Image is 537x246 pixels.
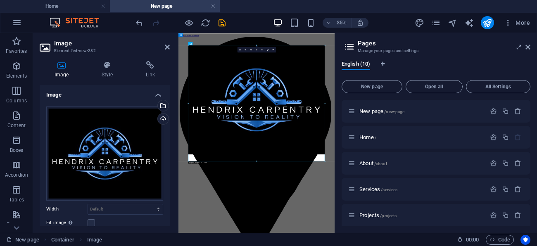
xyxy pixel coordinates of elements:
nav: breadcrumb [51,235,102,245]
span: : [472,237,473,243]
a: Rotate right 90° [254,47,259,52]
a: Greyscale [265,47,270,52]
h4: Image [40,61,87,78]
button: text_generator [464,18,474,28]
span: All Settings [470,84,527,89]
button: All Settings [466,80,530,93]
p: Columns [6,97,27,104]
span: Click to open page [359,134,376,140]
div: Language Tabs [342,61,530,77]
a: Select files from the file manager, stock photos, or upload file(s) [238,47,243,52]
div: 944px × 802px / 0° / 74% [188,161,207,163]
a: Blur [259,47,265,52]
div: Settings [490,134,497,141]
h4: Style [87,61,131,78]
div: Remove [514,212,521,219]
i: Reload page [201,18,210,28]
button: undo [134,18,144,28]
div: The startpage cannot be deleted [514,134,521,141]
div: Settings [490,186,497,193]
i: Save (Ctrl+S) [217,18,227,28]
a: Skip to main content [3,3,58,10]
p: Tables [9,196,24,203]
span: English (10) [342,59,370,71]
div: Duplicate [502,108,509,115]
a: Click to cancel selection. Double-click to open Pages [7,235,39,245]
button: More [501,16,533,29]
div: Projects/projects [357,213,486,218]
button: publish [481,16,494,29]
h4: New page [110,2,220,11]
div: Remove [514,186,521,193]
h6: 35% [335,18,348,28]
span: Click to open page [359,186,397,192]
span: New page [345,84,399,89]
button: pages [431,18,441,28]
h2: Pages [358,40,530,47]
span: /services [381,187,397,192]
i: On resize automatically adjust zoom level to fit chosen device. [356,19,364,26]
div: Settings [490,212,497,219]
span: /projects [380,213,397,218]
span: Code [489,235,510,245]
button: Open all [406,80,463,93]
h6: Session time [457,235,479,245]
span: Click to open page [359,160,387,166]
button: Click here to leave preview mode and continue editing [184,18,194,28]
span: /about [374,161,387,166]
a: Confirm ( Ctrl ⏎ ) [270,47,276,52]
button: reload [200,18,210,28]
h2: Image [54,40,170,47]
img: Editor Logo [48,18,109,28]
p: Accordion [5,172,28,178]
button: Code [486,235,514,245]
div: About/about [357,161,486,166]
div: Home/ [357,135,486,140]
i: Undo: Change image (Ctrl+Z) [135,18,144,28]
span: More [504,19,530,27]
h3: Element #ed-new-282 [54,47,153,54]
a: Crop mode [243,47,248,52]
span: Open all [409,84,459,89]
p: Boxes [10,147,24,154]
button: design [415,18,425,28]
h4: Link [131,61,170,78]
div: Remove [514,160,521,167]
div: Services/services [357,187,486,192]
button: Usercentrics [520,235,530,245]
span: Click to open page [359,212,397,218]
button: navigator [448,18,458,28]
button: 35% [323,18,352,28]
i: Pages (Ctrl+Alt+S) [431,18,441,28]
span: /new-page [384,109,404,114]
p: Features [7,221,26,228]
span: / [375,135,376,140]
div: New page/new-page [357,109,486,114]
span: 00 00 [466,235,479,245]
span: Click to select. Double-click to edit [51,235,74,245]
div: Duplicate [502,186,509,193]
div: Duplicate [502,212,509,219]
p: Content [7,122,26,129]
button: New page [342,80,402,93]
i: Publish [482,18,492,28]
div: Remove [514,108,521,115]
h4: Image [40,85,170,100]
div: Duplicate [502,160,509,167]
span: Click to select. Double-click to edit [87,235,102,245]
i: AI Writer [464,18,474,28]
label: Width [46,207,88,211]
i: Navigator [448,18,457,28]
div: Settings [490,108,497,115]
div: Hendrix-7vo_nyXem76t7hmA1WfNTQ.jpg [46,106,163,201]
p: Elements [6,73,27,79]
i: Design (Ctrl+Alt+Y) [415,18,424,28]
a: Rotate left 90° [248,47,254,52]
p: Favorites [6,48,27,54]
div: Duplicate [502,134,509,141]
span: Click to open page [359,108,404,114]
div: Settings [490,160,497,167]
button: save [217,18,227,28]
label: Fit image [46,218,88,228]
h3: Manage your pages and settings [358,47,514,54]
